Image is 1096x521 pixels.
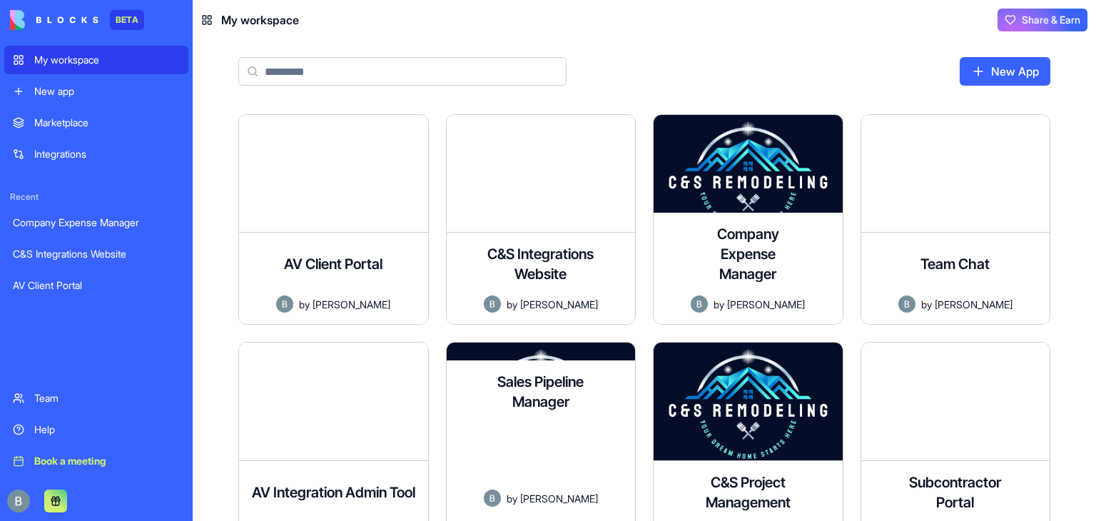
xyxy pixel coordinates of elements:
[921,297,932,312] span: by
[238,114,429,325] a: AV Client PortalAvatarby[PERSON_NAME]
[34,454,180,468] div: Book a meeting
[4,140,188,168] a: Integrations
[34,423,180,437] div: Help
[4,415,188,444] a: Help
[4,271,188,300] a: AV Client Portal
[13,278,180,293] div: AV Client Portal
[110,10,144,30] div: BETA
[252,482,415,502] h4: AV Integration Admin Tool
[34,53,180,67] div: My workspace
[34,147,180,161] div: Integrations
[714,297,724,312] span: by
[276,295,293,313] img: Avatar
[484,372,598,412] h4: Sales Pipeline Manager
[7,490,30,512] img: ACg8ocIug40qN1SCXJiinWdltW7QsPxROn8ZAVDlgOtPD8eQfXIZmw=s96-c
[653,114,843,325] a: Company Expense ManagerAvatarby[PERSON_NAME]
[221,11,299,29] span: My workspace
[484,244,598,284] h4: C&S Integrations Website
[484,490,501,507] img: Avatar
[34,84,180,98] div: New app
[4,46,188,74] a: My workspace
[34,116,180,130] div: Marketplace
[960,57,1050,86] a: New App
[284,254,382,274] h4: AV Client Portal
[898,472,1013,512] h4: Subcontractor Portal
[691,472,805,512] h4: C&S Project Management
[4,208,188,237] a: Company Expense Manager
[520,491,598,506] span: [PERSON_NAME]
[10,10,98,30] img: logo
[727,297,805,312] span: [PERSON_NAME]
[299,297,310,312] span: by
[13,216,180,230] div: Company Expense Manager
[4,384,188,413] a: Team
[507,297,517,312] span: by
[34,391,180,405] div: Team
[691,224,805,284] h4: Company Expense Manager
[484,295,501,313] img: Avatar
[920,254,990,274] h4: Team Chat
[1022,13,1080,27] span: Share & Earn
[4,447,188,475] a: Book a meeting
[520,297,598,312] span: [PERSON_NAME]
[4,191,188,203] span: Recent
[4,77,188,106] a: New app
[13,247,180,261] div: C&S Integrations Website
[4,108,188,137] a: Marketplace
[898,295,915,313] img: Avatar
[691,295,708,313] img: Avatar
[998,9,1087,31] button: Share & Earn
[10,10,144,30] a: BETA
[507,491,517,506] span: by
[446,114,636,325] a: C&S Integrations WebsiteAvatarby[PERSON_NAME]
[313,297,390,312] span: [PERSON_NAME]
[935,297,1013,312] span: [PERSON_NAME]
[4,240,188,268] a: C&S Integrations Website
[861,114,1051,325] a: Team ChatAvatarby[PERSON_NAME]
